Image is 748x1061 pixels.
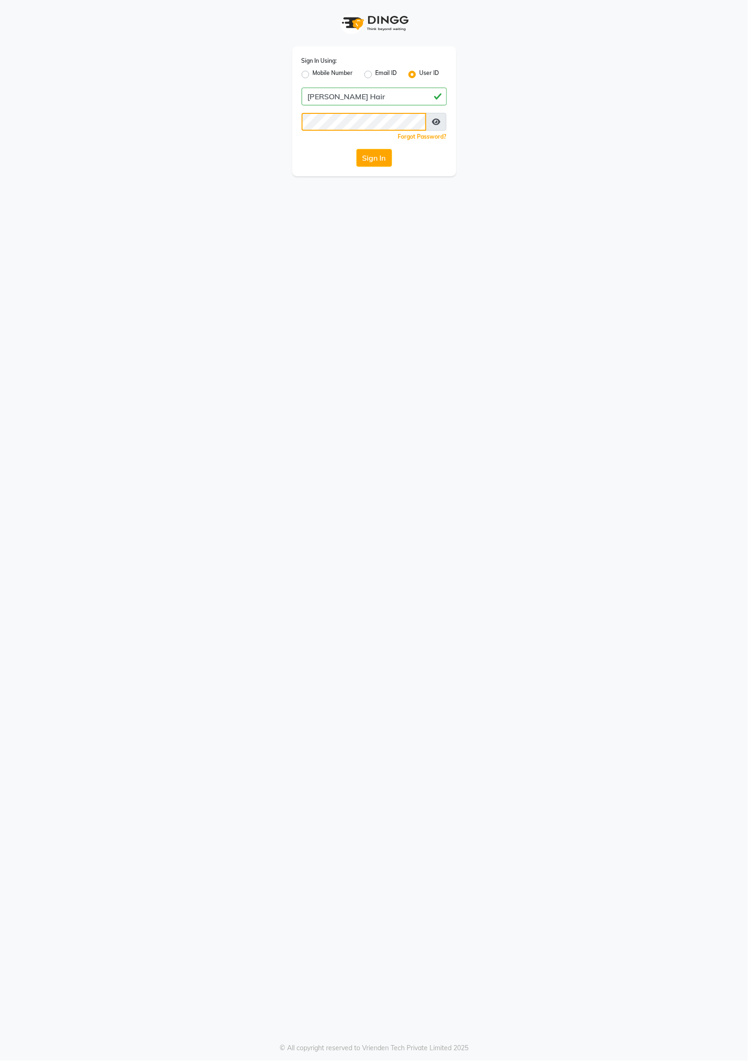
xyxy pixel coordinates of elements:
label: User ID [420,69,439,80]
label: Email ID [376,69,397,80]
label: Sign In Using: [302,57,337,65]
img: logo1.svg [337,9,412,37]
label: Mobile Number [313,69,353,80]
input: Username [302,113,426,131]
a: Forgot Password? [398,133,447,140]
button: Sign In [356,149,392,167]
input: Username [302,88,447,105]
